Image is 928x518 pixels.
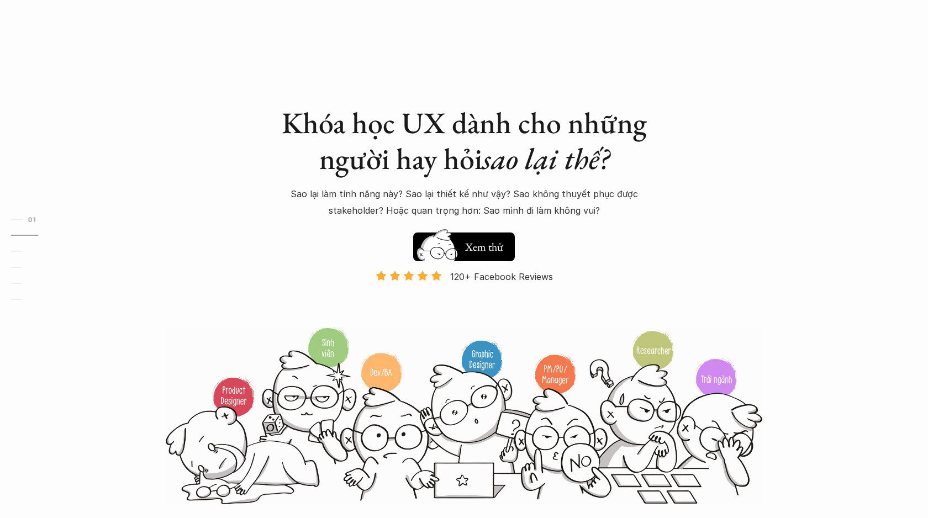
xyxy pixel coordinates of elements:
[271,105,657,177] h1: Khóa học UX dành cho những người hay hỏi
[413,227,515,261] a: Xem thử
[271,186,657,219] p: Sao lại làm tính năng này? Sao lại thiết kế như vậy? Sao không thuyết phục được stakeholder? Hoặc...
[366,270,562,326] a: 120+ Facebook Reviews
[11,213,64,226] a: 01
[482,139,609,178] em: sao lại thế?
[450,268,553,285] p: 120+ Facebook Reviews
[28,215,36,223] strong: 01
[465,239,506,255] h5: Xem thử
